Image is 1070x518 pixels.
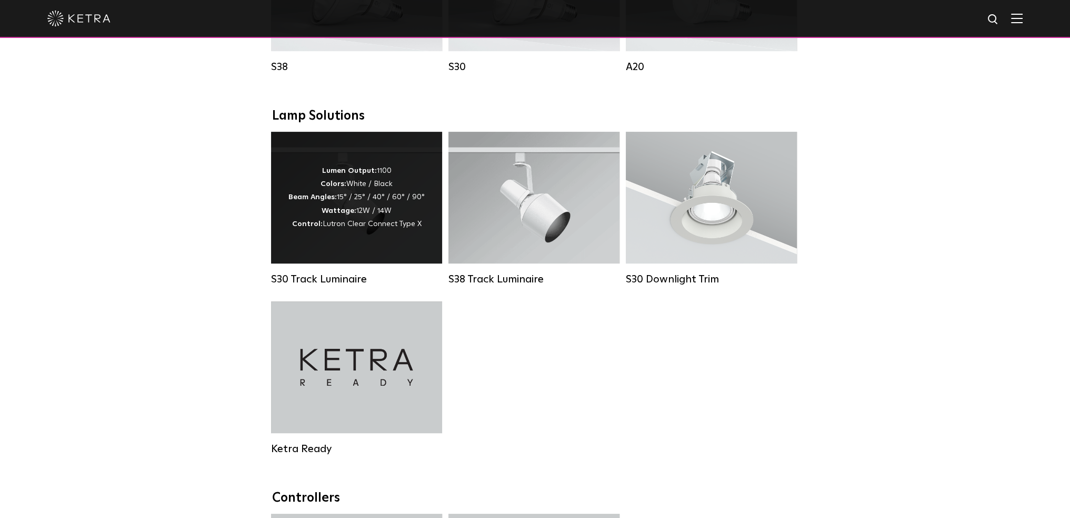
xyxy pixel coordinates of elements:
div: 1100 White / Black 15° / 25° / 40° / 60° / 90° 12W / 14W [288,164,425,231]
a: S30 Track Luminaire Lumen Output:1100Colors:White / BlackBeam Angles:15° / 25° / 40° / 60° / 90°W... [271,132,442,286]
span: Lutron Clear Connect Type X [323,220,422,228]
div: S30 Track Luminaire [271,273,442,286]
div: S38 [271,61,442,73]
strong: Wattage: [322,207,356,214]
div: Controllers [272,491,798,506]
strong: Beam Angles: [288,193,337,201]
div: S30 Downlight Trim [626,273,797,286]
div: Lamp Solutions [272,109,798,124]
strong: Lumen Output: [322,167,377,174]
div: Ketra Ready [271,443,442,455]
div: S30 [448,61,619,73]
img: ketra-logo-2019-white [47,11,111,26]
img: search icon [987,13,1000,26]
img: Hamburger%20Nav.svg [1011,13,1023,23]
a: Ketra Ready Ketra Ready [271,301,442,455]
a: S30 Downlight Trim S30 Downlight Trim [626,132,797,286]
strong: Control: [292,220,323,228]
div: S38 Track Luminaire [448,273,619,286]
div: A20 [626,61,797,73]
a: S38 Track Luminaire Lumen Output:1100Colors:White / BlackBeam Angles:10° / 25° / 40° / 60°Wattage... [448,132,619,286]
strong: Colors: [321,180,346,188]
